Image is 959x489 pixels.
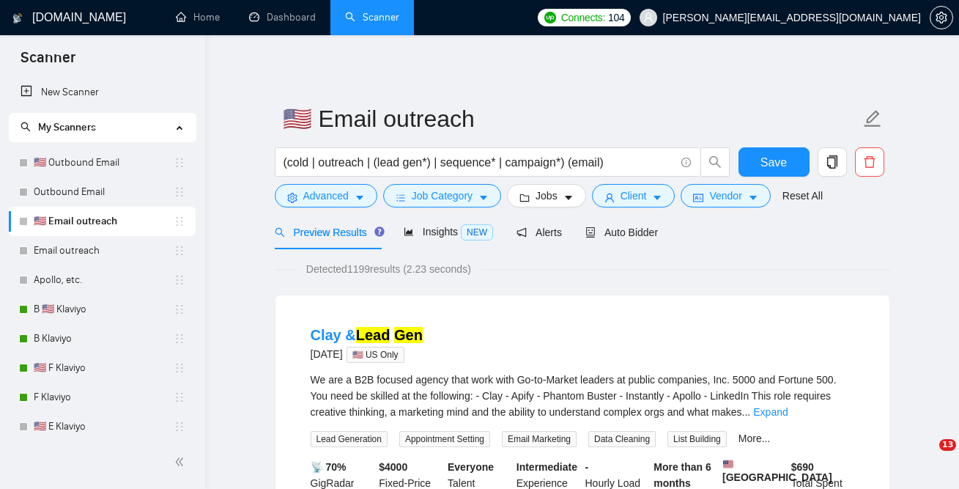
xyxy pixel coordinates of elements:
[9,207,196,236] li: 🇺🇸 Email outreach
[930,6,953,29] button: setting
[909,439,944,474] iframe: Intercom live chat
[9,236,196,265] li: Email outreach
[311,431,388,447] span: Lead Generation
[604,192,615,203] span: user
[12,7,23,30] img: logo
[561,10,605,26] span: Connects:
[536,188,558,204] span: Jobs
[355,192,365,203] span: caret-down
[9,47,87,78] span: Scanner
[709,188,741,204] span: Vendor
[34,383,174,412] a: F Klaviyo
[34,265,174,295] a: Apollo, etc.
[701,155,729,169] span: search
[345,11,399,23] a: searchScanner
[174,391,185,403] span: holder
[283,100,860,137] input: Scanner name...
[174,333,185,345] span: holder
[174,186,185,198] span: holder
[311,461,347,473] b: 📡 70%
[21,122,31,132] span: search
[461,224,493,240] span: NEW
[34,207,174,236] a: 🇺🇸 Email outreach
[863,109,882,128] span: edit
[507,184,586,207] button: folderJobscaret-down
[592,184,675,207] button: userClientcaret-down
[588,431,656,447] span: Data Cleaning
[38,121,96,133] span: My Scanners
[855,147,884,177] button: delete
[9,177,196,207] li: Outbound Email
[399,431,490,447] span: Appointment Setting
[478,192,489,203] span: caret-down
[311,345,423,363] div: [DATE]
[516,461,577,473] b: Intermediate
[303,188,349,204] span: Advanced
[693,192,703,203] span: idcard
[742,406,751,418] span: ...
[791,461,814,473] b: $ 690
[311,372,854,420] div: We are a B2B focused agency that work with Go-to-Market leaders at public companies, Inc. 5000 an...
[174,362,185,374] span: holder
[760,153,787,172] span: Save
[9,353,196,383] li: 🇺🇸 F Klaviyo
[544,12,556,23] img: upwork-logo.png
[585,227,658,238] span: Auto Bidder
[34,324,174,353] a: B Klaviyo
[284,153,675,172] input: Search Freelance Jobs...
[34,236,174,265] a: Email outreach
[174,421,185,433] span: holder
[856,155,884,169] span: delete
[404,226,493,238] span: Insights
[930,12,953,23] a: setting
[563,192,574,203] span: caret-down
[516,227,562,238] span: Alerts
[448,461,494,473] b: Everyone
[9,383,196,412] li: F Klaviyo
[383,184,501,207] button: barsJob Categorycaret-down
[356,327,390,343] mark: Lead
[681,184,770,207] button: idcardVendorcaret-down
[21,121,96,133] span: My Scanners
[681,158,691,167] span: info-circle
[585,227,596,238] span: robot
[748,192,758,203] span: caret-down
[652,192,662,203] span: caret-down
[379,461,407,473] b: $ 4000
[311,327,423,343] a: Clay &Lead Gen
[394,327,423,343] mark: Gen
[9,265,196,295] li: Apollo, etc.
[667,431,727,447] span: List Building
[373,225,386,238] div: Tooltip anchor
[723,459,733,469] img: 🇺🇸
[21,78,184,107] a: New Scanner
[34,177,174,207] a: Outbound Email
[608,10,624,26] span: 104
[174,157,185,169] span: holder
[249,11,316,23] a: dashboardDashboard
[818,155,846,169] span: copy
[174,304,185,315] span: holder
[34,412,174,441] a: 🇺🇸 E Klaviyo
[738,147,810,177] button: Save
[939,439,956,451] span: 13
[296,261,481,277] span: Detected 1199 results (2.23 seconds)
[275,227,285,238] span: search
[34,148,174,177] a: 🇺🇸 Outbound Email
[9,78,196,107] li: New Scanner
[174,455,189,469] span: double-left
[174,245,185,257] span: holder
[643,12,653,23] span: user
[738,433,771,444] a: More...
[722,459,832,483] b: [GEOGRAPHIC_DATA]
[502,431,577,447] span: Email Marketing
[275,227,380,238] span: Preview Results
[782,188,823,204] a: Reset All
[176,11,220,23] a: homeHome
[753,406,788,418] a: Expand
[585,461,589,473] b: -
[9,412,196,441] li: 🇺🇸 E Klaviyo
[519,192,530,203] span: folder
[412,188,473,204] span: Job Category
[174,216,185,227] span: holder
